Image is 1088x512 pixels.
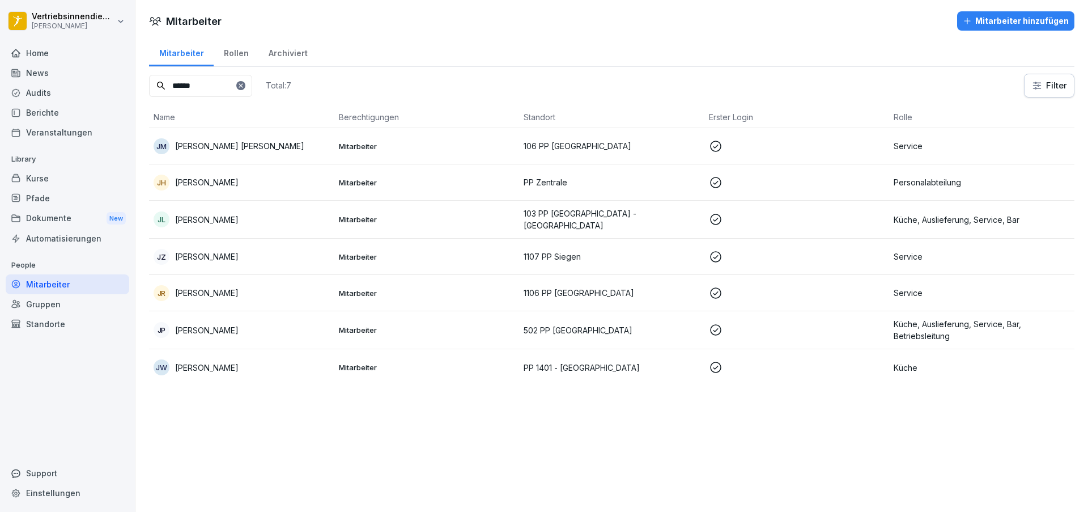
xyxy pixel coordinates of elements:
div: JR [154,285,169,301]
p: [PERSON_NAME] [175,287,239,299]
p: Vertriebsinnendienst [32,12,114,22]
a: Veranstaltungen [6,122,129,142]
p: People [6,256,129,274]
p: Library [6,150,129,168]
th: Name [149,107,334,128]
a: Pfade [6,188,129,208]
p: Mitarbeiter [339,362,515,373]
p: [PERSON_NAME] [175,214,239,226]
a: Kurse [6,168,129,188]
th: Standort [519,107,704,128]
div: Filter [1031,80,1067,91]
p: Mitarbeiter [339,214,515,225]
p: Service [894,251,1070,263]
div: Dokumente [6,208,129,229]
a: Standorte [6,314,129,334]
button: Mitarbeiter hinzufügen [957,11,1074,31]
a: Mitarbeiter [149,37,214,66]
div: New [107,212,126,225]
p: Küche [894,362,1070,374]
p: Mitarbeiter [339,252,515,262]
p: Total: 7 [266,80,291,91]
div: Support [6,463,129,483]
p: [PERSON_NAME] [PERSON_NAME] [175,140,304,152]
a: Automatisierungen [6,229,129,248]
p: Personalabteilung [894,176,1070,188]
p: Mitarbeiter [339,177,515,188]
p: 103 PP [GEOGRAPHIC_DATA] - [GEOGRAPHIC_DATA] [524,208,700,231]
div: JP [154,322,169,338]
a: Archiviert [258,37,317,66]
div: JL [154,211,169,227]
a: Home [6,43,129,63]
p: [PERSON_NAME] [175,251,239,263]
p: Küche, Auslieferung, Service, Bar, Betriebsleitung [894,318,1070,342]
div: JM [154,138,169,154]
a: DokumenteNew [6,208,129,229]
p: PP 1401 - [GEOGRAPHIC_DATA] [524,362,700,374]
p: 1107 PP Siegen [524,251,700,263]
div: Mitarbeiter hinzufügen [963,15,1069,27]
a: Audits [6,83,129,103]
p: 502 PP [GEOGRAPHIC_DATA] [524,324,700,336]
div: JH [154,175,169,191]
p: 106 PP [GEOGRAPHIC_DATA] [524,140,700,152]
p: [PERSON_NAME] [175,324,239,336]
div: JW [154,359,169,375]
p: [PERSON_NAME] [175,176,239,188]
a: Einstellungen [6,483,129,503]
p: Küche, Auslieferung, Service, Bar [894,214,1070,226]
th: Rolle [889,107,1074,128]
a: Mitarbeiter [6,274,129,294]
p: Mitarbeiter [339,141,515,151]
a: Gruppen [6,294,129,314]
th: Erster Login [704,107,890,128]
th: Berechtigungen [334,107,520,128]
a: News [6,63,129,83]
p: 1106 PP [GEOGRAPHIC_DATA] [524,287,700,299]
a: Rollen [214,37,258,66]
p: [PERSON_NAME] [32,22,114,30]
a: Berichte [6,103,129,122]
p: Service [894,140,1070,152]
div: JZ [154,249,169,265]
button: Filter [1025,74,1074,97]
h1: Mitarbeiter [166,14,222,29]
p: PP Zentrale [524,176,700,188]
p: Service [894,287,1070,299]
p: Mitarbeiter [339,288,515,298]
p: Mitarbeiter [339,325,515,335]
p: [PERSON_NAME] [175,362,239,374]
